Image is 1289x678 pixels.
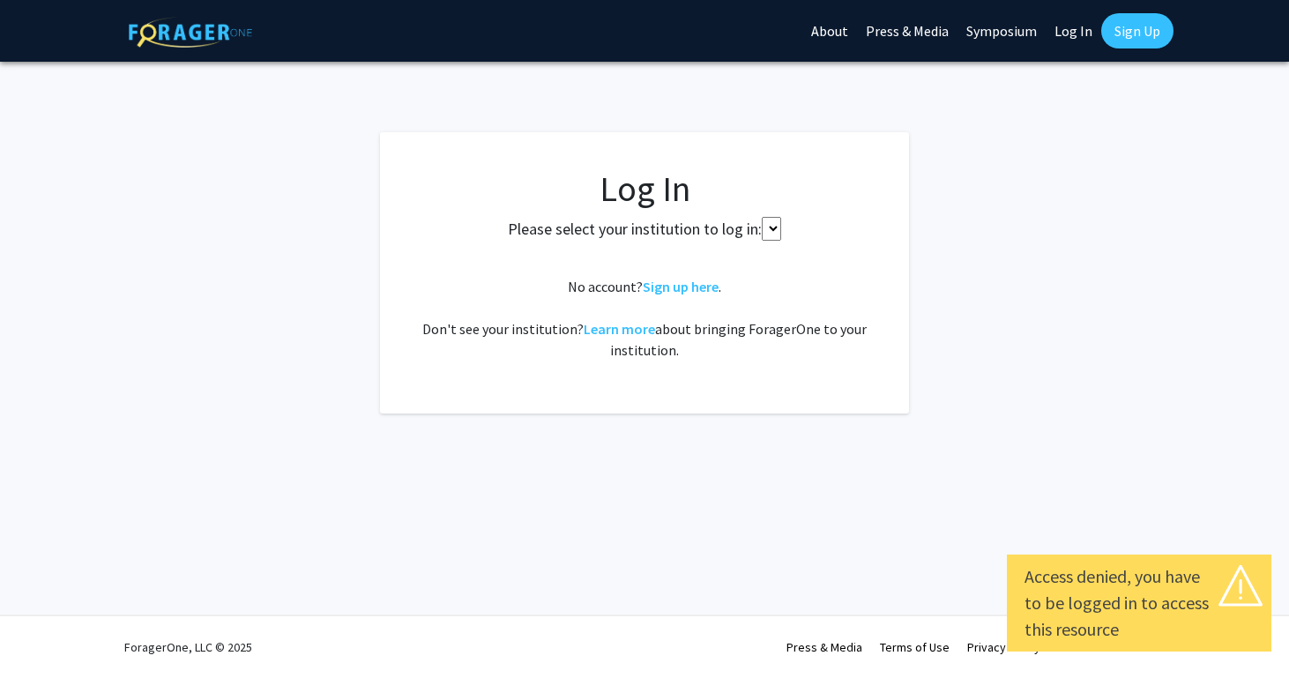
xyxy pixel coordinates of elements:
a: Privacy Policy [967,639,1040,655]
div: No account? . Don't see your institution? about bringing ForagerOne to your institution. [415,276,874,361]
a: Sign Up [1101,13,1174,48]
a: Learn more about bringing ForagerOne to your institution [584,320,655,338]
img: ForagerOne Logo [129,17,252,48]
a: Press & Media [786,639,862,655]
h1: Log In [415,168,874,210]
a: Sign up here [643,278,719,295]
div: ForagerOne, LLC © 2025 [124,616,252,678]
label: Please select your institution to log in: [508,217,762,241]
div: Access denied, you have to be logged in to access this resource [1024,563,1254,643]
a: Terms of Use [880,639,950,655]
